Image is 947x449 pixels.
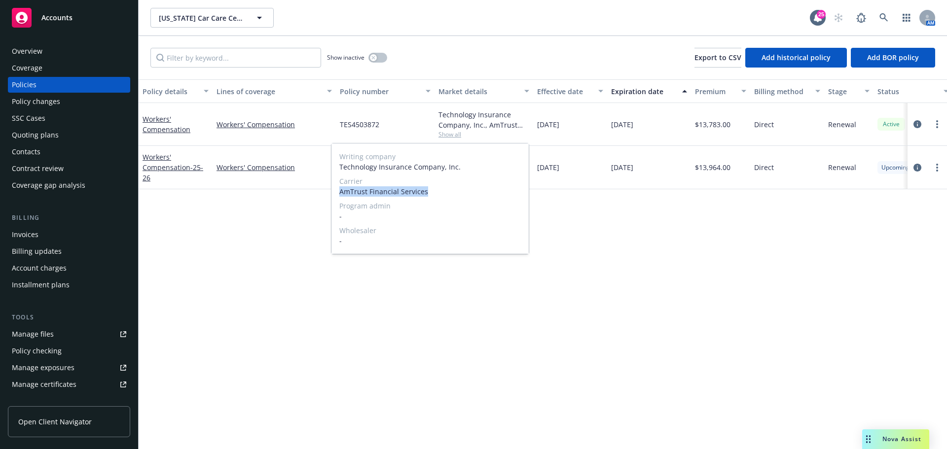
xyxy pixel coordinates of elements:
span: $13,964.00 [695,162,730,173]
a: Switch app [897,8,916,28]
span: [US_STATE] Car Care Center Inc. [159,13,244,23]
a: Policy checking [8,343,130,359]
span: Wholesaler [339,225,521,236]
a: Billing updates [8,243,130,259]
a: Workers' Compensation [143,152,203,182]
span: Writing company [339,151,521,162]
div: Policy checking [12,343,62,359]
span: Export to CSV [694,53,741,62]
a: Contacts [8,144,130,160]
div: Policies [12,77,36,93]
a: Manage claims [8,393,130,409]
a: Manage files [8,326,130,342]
div: Manage claims [12,393,62,409]
div: Quoting plans [12,127,59,143]
div: Status [877,86,938,97]
span: [DATE] [611,162,633,173]
a: more [931,162,943,173]
div: Invoices [12,227,38,242]
div: Contract review [12,161,64,176]
div: Manage files [12,326,54,342]
button: Add BOR policy [851,48,935,68]
button: Nova Assist [862,429,929,449]
a: Manage exposures [8,360,130,376]
div: Lines of coverage [217,86,321,97]
input: Filter by keyword... [150,48,321,68]
span: Direct [754,119,774,130]
div: Installment plans [12,277,70,293]
span: Add historical policy [762,53,831,62]
a: Start snowing [829,8,848,28]
a: Accounts [8,4,130,32]
button: Add historical policy [745,48,847,68]
a: more [931,118,943,130]
a: Policy changes [8,94,130,109]
div: Effective date [537,86,592,97]
span: [DATE] [537,119,559,130]
a: Workers' Compensation [217,162,332,173]
button: Billing method [750,79,824,103]
button: Export to CSV [694,48,741,68]
div: Premium [695,86,735,97]
div: Policy changes [12,94,60,109]
a: Overview [8,43,130,59]
button: Lines of coverage [213,79,336,103]
span: Renewal [828,119,856,130]
a: Workers' Compensation [143,114,190,134]
span: [DATE] [611,119,633,130]
span: Upcoming [881,163,910,172]
span: Add BOR policy [867,53,919,62]
a: Installment plans [8,277,130,293]
a: Manage certificates [8,377,130,392]
div: 25 [817,9,826,18]
span: - [339,211,521,221]
span: TES4503872 [340,119,379,130]
span: [DATE] [537,162,559,173]
div: Expiration date [611,86,676,97]
div: Drag to move [862,429,874,449]
span: Nova Assist [882,435,921,443]
div: Market details [438,86,518,97]
button: Premium [691,79,750,103]
span: Program admin [339,201,521,211]
div: Billing [8,213,130,223]
span: AmTrust Financial Services [339,186,521,197]
div: Tools [8,312,130,322]
span: Direct [754,162,774,173]
a: Invoices [8,227,130,242]
button: Policy details [139,79,213,103]
div: Overview [12,43,42,59]
a: Policies [8,77,130,93]
div: Coverage [12,60,42,76]
div: Policy details [143,86,198,97]
a: SSC Cases [8,110,130,126]
div: Manage exposures [12,360,74,376]
div: Account charges [12,260,67,276]
span: Accounts [41,14,73,22]
span: Show all [438,130,529,138]
a: Account charges [8,260,130,276]
div: Billing method [754,86,809,97]
div: Coverage gap analysis [12,177,85,193]
div: Manage certificates [12,377,76,392]
button: [US_STATE] Car Care Center Inc. [150,8,274,28]
a: Quoting plans [8,127,130,143]
span: Open Client Navigator [18,416,92,427]
div: Contacts [12,144,40,160]
a: Search [874,8,894,28]
a: Workers' Compensation [217,119,332,130]
span: Show inactive [327,53,364,62]
a: circleInformation [911,162,923,173]
button: Market details [435,79,533,103]
div: Stage [828,86,859,97]
span: - [339,236,521,246]
button: Policy number [336,79,435,103]
div: Technology Insurance Company, Inc., AmTrust Financial Services [438,109,529,130]
span: Carrier [339,176,521,186]
button: Expiration date [607,79,691,103]
a: Coverage gap analysis [8,177,130,193]
div: SSC Cases [12,110,45,126]
a: Contract review [8,161,130,176]
button: Stage [824,79,874,103]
